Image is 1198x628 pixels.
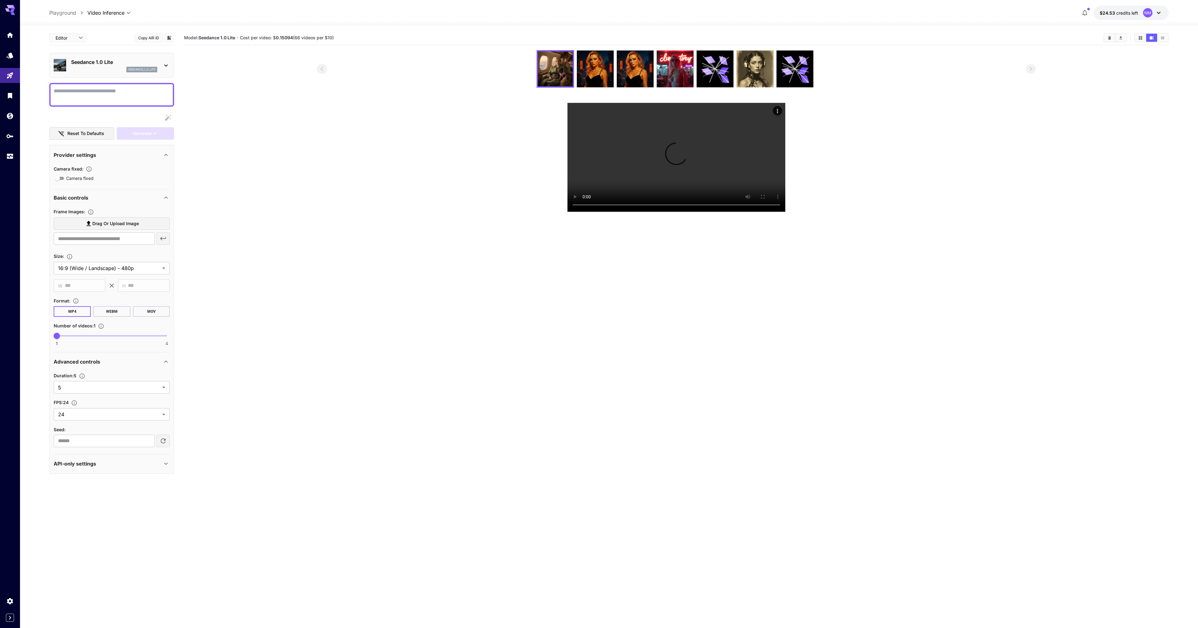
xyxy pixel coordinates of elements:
img: 9aa6rOAAAABklEQVQDAGeibmaVwK+eAAAAAElFTkSuQmCC [577,51,614,87]
img: xRX76QAAAAGSURBVAMAHNPGOnjOoVoAAAAASUVORK5CYII= [657,51,694,87]
span: FPS : 24 [54,400,69,405]
div: Provider settings [54,147,170,162]
span: Size : [54,254,64,259]
span: Seed : [54,427,66,432]
div: API-only settings [54,456,170,471]
span: Camera fixed : [54,166,83,171]
span: Number of videos : 1 [54,323,95,328]
span: W [58,282,62,289]
p: seedance_1_0_lite [128,67,155,72]
span: Camera fixed [66,175,94,181]
span: 16:9 (Wide / Landscape) - 480p [58,264,160,272]
div: Advanced controls [54,354,170,369]
button: MOV [133,306,170,317]
p: Provider settings [54,151,96,159]
div: Settings [6,597,14,605]
div: Clear videosDownload All [1103,33,1127,42]
p: Basic controls [54,194,88,201]
span: 1 [56,341,58,347]
span: Drag or upload image [92,220,139,228]
button: Copy AIR ID [135,33,163,42]
div: Usage [6,152,14,160]
div: NM [1143,8,1152,17]
span: Video Inference [87,9,124,17]
button: WEBM [93,306,130,317]
div: Models [6,51,14,59]
label: Drag or upload image [54,217,170,230]
p: Seedance 1.0 Lite [71,58,157,66]
div: Wallet [6,112,14,120]
div: Basic controls [54,190,170,205]
button: Set the fps [69,400,80,406]
button: Adjust the dimensions of the generated image by specifying its width and height in pixels, or sel... [64,254,75,260]
span: Cost per video: $ (66 videos per $10) [240,35,334,40]
div: $24.53451 [1100,10,1138,16]
button: Expand sidebar [6,614,14,622]
div: Actions [773,106,782,115]
img: 8iG37EAAAAGSURBVAMA7TcQn5khnRoAAAAASUVORK5CYII= [538,51,573,86]
div: Home [6,31,14,39]
span: Model: [184,35,235,40]
span: 5 [58,384,160,391]
button: Download All [1115,34,1126,42]
span: $24.53 [1100,10,1116,16]
span: credits left [1116,10,1138,16]
div: Playground [6,72,14,80]
div: Show videos in grid viewShow videos in video viewShow videos in list view [1134,33,1169,42]
a: Playground [49,9,76,17]
span: 24 [58,411,160,418]
img: +3hSZpAAAABklEQVQDAEWKGjEX+afWAAAAAElFTkSuQmCC [737,51,773,87]
b: Seedance 1.0 Lite [198,35,235,40]
p: API-only settings [54,460,96,467]
div: API Keys [6,132,14,140]
button: $24.53451NM [1093,6,1169,20]
span: Duration : 5 [54,373,76,378]
span: Editor [56,35,75,41]
span: Format : [54,298,70,303]
button: Upload frame images. [85,209,96,215]
button: MP4 [54,306,91,317]
p: · [237,34,238,41]
button: Add to library [166,34,172,41]
b: 0.15094 [276,35,293,40]
span: Frame Images : [54,209,85,214]
img: gXjr0gAAAAZJREFUAwCJAQNGk2NPjgAAAABJRU5ErkJggg== [617,51,654,87]
span: 4 [165,341,168,347]
span: H [122,282,125,289]
button: Clear videos [1104,34,1115,42]
button: Specify how many videos to generate in a single request. Each video generation will be charged se... [95,323,107,329]
div: Library [6,92,14,99]
button: Reset to defaults [49,127,114,140]
button: Show videos in grid view [1135,34,1146,42]
p: Advanced controls [54,358,100,365]
button: Set the number of duration [76,373,88,379]
button: Show videos in list view [1157,34,1168,42]
nav: breadcrumb [49,9,87,17]
div: Seedance 1.0 Liteseedance_1_0_lite [54,56,170,75]
button: Choose the file format for the output video. [70,298,81,304]
button: Show videos in video view [1146,34,1157,42]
